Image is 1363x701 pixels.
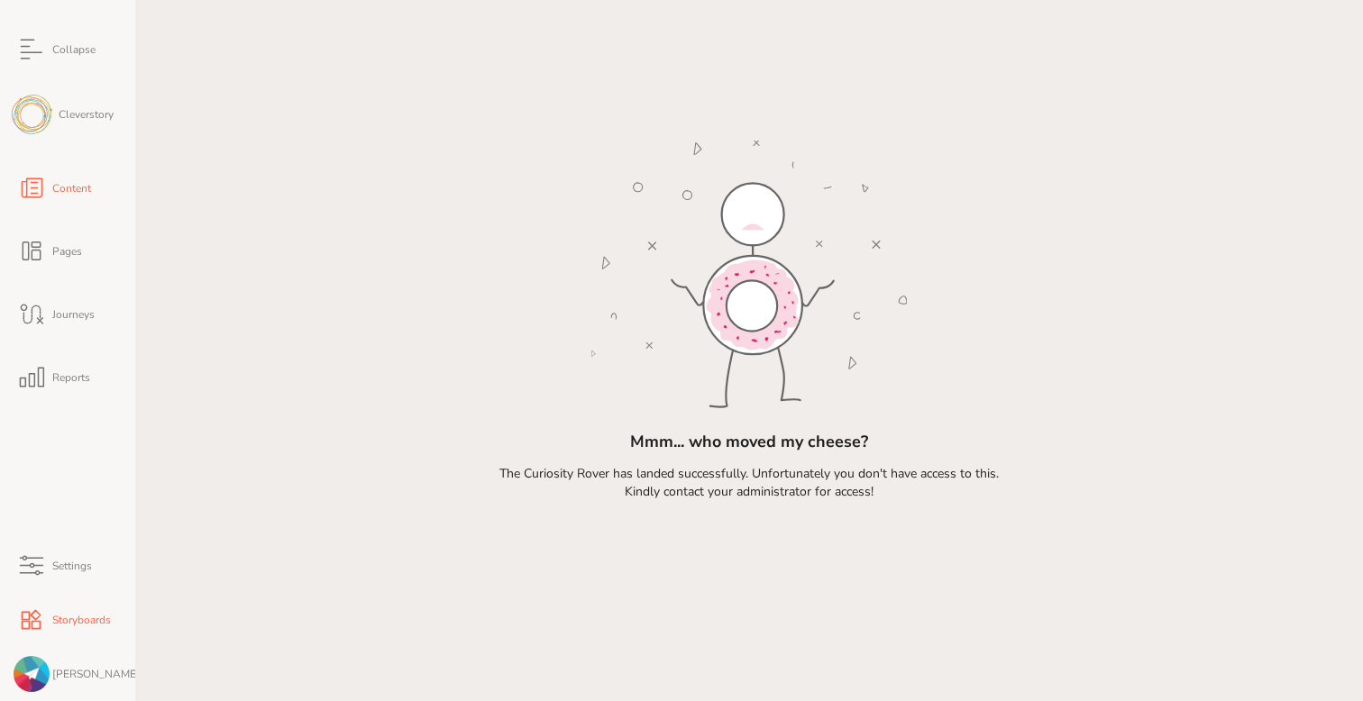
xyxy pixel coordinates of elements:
[50,246,82,257] span: Pages
[50,615,111,625] span: Storyboards
[52,109,114,120] span: Cleverstory
[50,44,96,55] span: Collapse
[50,560,92,571] span: Settings
[443,432,1057,452] h3: Mmm... who moved my cheese?
[591,141,907,409] img: userNotFound.05cec53b.svg
[499,465,999,500] span: The Curiosity Rover has landed successfully. Unfortunately you don't have access to this. Kindly ...
[12,95,52,134] img: logo.svg
[14,656,50,692] img: 3c8c8378-7d6a-46b9-8e42-512b6d0a456f
[50,309,95,320] span: Journeys
[50,372,90,383] span: Reports
[50,669,140,679] span: [PERSON_NAME]
[50,183,91,194] span: Content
